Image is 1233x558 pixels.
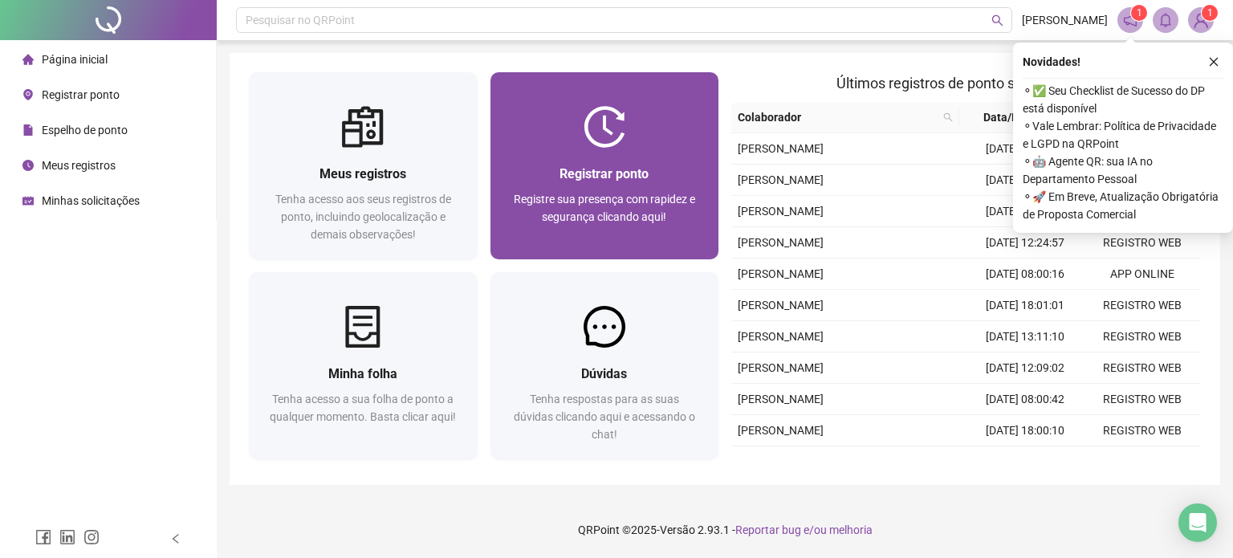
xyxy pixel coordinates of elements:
span: search [991,14,1003,26]
span: Colaborador [738,108,937,126]
span: Data/Hora [966,108,1054,126]
span: [PERSON_NAME] [738,267,824,280]
td: [DATE] 18:00:10 [966,415,1084,446]
span: left [170,533,181,544]
span: [PERSON_NAME] [738,236,824,249]
span: Registrar ponto [560,166,649,181]
td: [DATE] 18:01:04 [966,165,1084,196]
td: [DATE] 13:11:10 [966,321,1084,352]
span: [PERSON_NAME] [738,299,824,312]
span: file [22,124,34,136]
sup: Atualize o seu contato no menu Meus Dados [1202,5,1218,21]
img: 94622 [1189,8,1213,32]
td: REGISTRO WEB [1084,415,1201,446]
span: 1 [1137,7,1142,18]
span: notification [1123,13,1137,27]
td: [DATE] 08:00:16 [966,259,1084,290]
td: REGISTRO WEB [1084,352,1201,384]
span: Registrar ponto [42,88,120,101]
span: Meus registros [42,159,116,172]
footer: QRPoint © 2025 - 2.93.1 - [217,502,1233,558]
td: [DATE] 12:09:02 [966,352,1084,384]
span: ⚬ Vale Lembrar: Política de Privacidade e LGPD na QRPoint [1023,117,1223,153]
span: clock-circle [22,160,34,171]
span: Dúvidas [581,366,627,381]
span: [PERSON_NAME] [1022,11,1108,29]
td: [DATE] 13:25:33 [966,196,1084,227]
span: facebook [35,529,51,545]
td: REGISTRO WEB [1084,321,1201,352]
td: REGISTRO WEB [1084,446,1201,478]
td: [DATE] 13:28:26 [966,446,1084,478]
span: ⚬ 🤖 Agente QR: sua IA no Departamento Pessoal [1023,153,1223,188]
span: [PERSON_NAME] [738,361,824,374]
span: search [943,112,953,122]
span: Página inicial [42,53,108,66]
th: Data/Hora [959,102,1073,133]
td: [DATE] 12:24:57 [966,227,1084,259]
a: Registrar pontoRegistre sua presença com rapidez e segurança clicando aqui! [490,72,719,259]
span: ⚬ 🚀 Em Breve, Atualização Obrigatória de Proposta Comercial [1023,188,1223,223]
span: [PERSON_NAME] [738,142,824,155]
span: [PERSON_NAME] [738,173,824,186]
td: [DATE] 18:01:01 [966,290,1084,321]
a: Minha folhaTenha acesso a sua folha de ponto a qualquer momento. Basta clicar aqui! [249,272,478,459]
td: [DATE] 08:00:42 [966,384,1084,415]
span: Meus registros [319,166,406,181]
td: REGISTRO WEB [1084,227,1201,259]
span: Tenha respostas para as suas dúvidas clicando aqui e acessando o chat! [514,393,695,441]
span: Espelho de ponto [42,124,128,136]
span: Últimos registros de ponto sincronizados [836,75,1096,92]
a: Meus registrosTenha acesso aos seus registros de ponto, incluindo geolocalização e demais observa... [249,72,478,259]
span: [PERSON_NAME] [738,424,824,437]
span: instagram [83,529,100,545]
span: Tenha acesso a sua folha de ponto a qualquer momento. Basta clicar aqui! [270,393,456,423]
span: linkedin [59,529,75,545]
span: [PERSON_NAME] [738,330,824,343]
td: REGISTRO WEB [1084,290,1201,321]
span: Novidades ! [1023,53,1080,71]
span: Registre sua presença com rapidez e segurança clicando aqui! [514,193,695,223]
span: 1 [1207,7,1213,18]
span: environment [22,89,34,100]
span: Tenha acesso aos seus registros de ponto, incluindo geolocalização e demais observações! [275,193,451,241]
span: search [940,105,956,129]
span: Reportar bug e/ou melhoria [735,523,873,536]
div: Open Intercom Messenger [1178,503,1217,542]
td: [DATE] 08:00:34 [966,133,1084,165]
span: Versão [660,523,695,536]
span: bell [1158,13,1173,27]
span: [PERSON_NAME] [738,393,824,405]
span: close [1208,56,1219,67]
sup: 1 [1131,5,1147,21]
a: DúvidasTenha respostas para as suas dúvidas clicando aqui e acessando o chat! [490,272,719,459]
span: [PERSON_NAME] [738,205,824,218]
span: home [22,54,34,65]
span: schedule [22,195,34,206]
span: Minhas solicitações [42,194,140,207]
td: APP ONLINE [1084,259,1201,290]
td: REGISTRO WEB [1084,384,1201,415]
span: Minha folha [328,366,397,381]
span: ⚬ ✅ Seu Checklist de Sucesso do DP está disponível [1023,82,1223,117]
